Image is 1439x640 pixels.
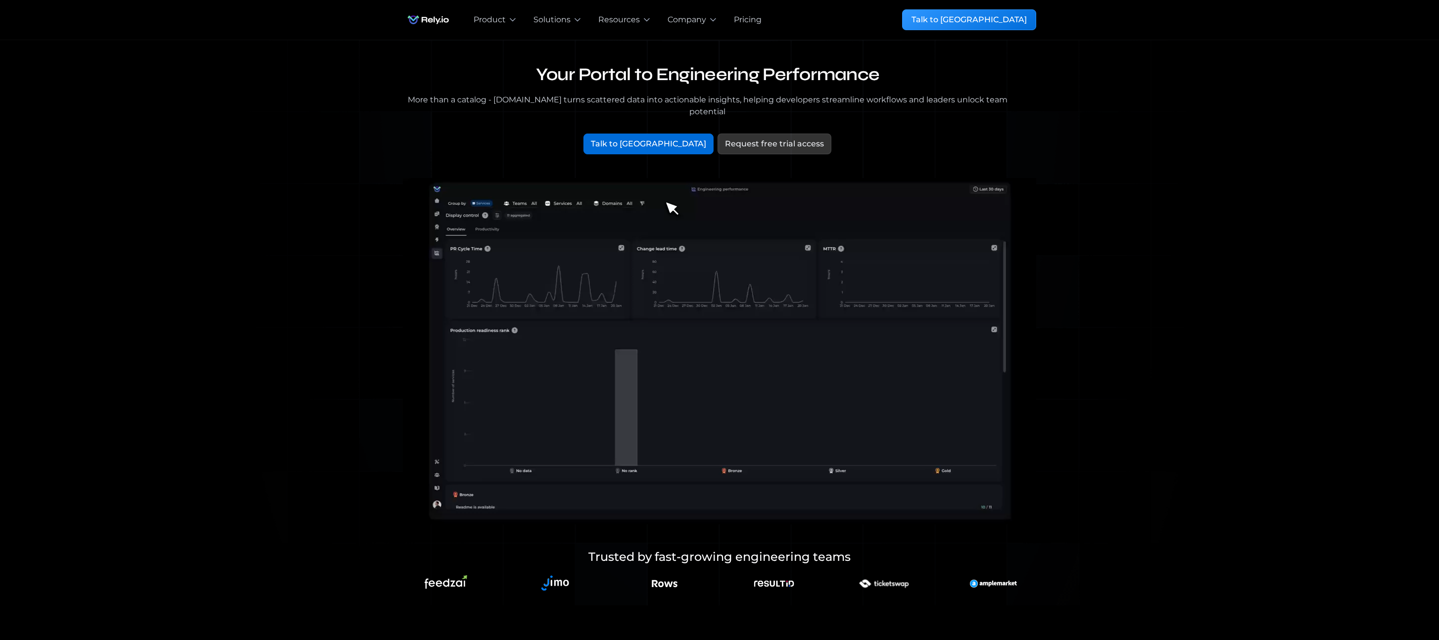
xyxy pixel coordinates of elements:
a: Request free trial access [718,134,831,154]
a: Talk to [GEOGRAPHIC_DATA] [902,9,1036,30]
img: Rely.io logo [403,10,454,30]
div: Resources [598,14,640,26]
img: An illustration of an explorer using binoculars [536,570,575,597]
div: Company [668,14,706,26]
a: Talk to [GEOGRAPHIC_DATA] [583,134,714,154]
img: An illustration of an explorer using binoculars [651,570,678,597]
div: Talk to [GEOGRAPHIC_DATA] [911,14,1027,26]
img: An illustration of an explorer using binoculars [846,570,921,597]
img: An illustration of an explorer using binoculars [970,570,1016,597]
a: Pricing [734,14,762,26]
div: Request free trial access [725,138,824,150]
div: More than a catalog - [DOMAIN_NAME] turns scattered data into actionable insights, helping develo... [403,94,1012,118]
h1: Your Portal to Engineering Performance [403,64,1012,86]
div: Product [474,14,506,26]
h5: Trusted by fast-growing engineering teams [502,548,937,566]
div: Solutions [533,14,571,26]
a: home [403,10,454,30]
img: An illustration of an explorer using binoculars [753,570,795,597]
div: Talk to [GEOGRAPHIC_DATA] [591,138,706,150]
img: An illustration of an explorer using binoculars [425,575,467,592]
